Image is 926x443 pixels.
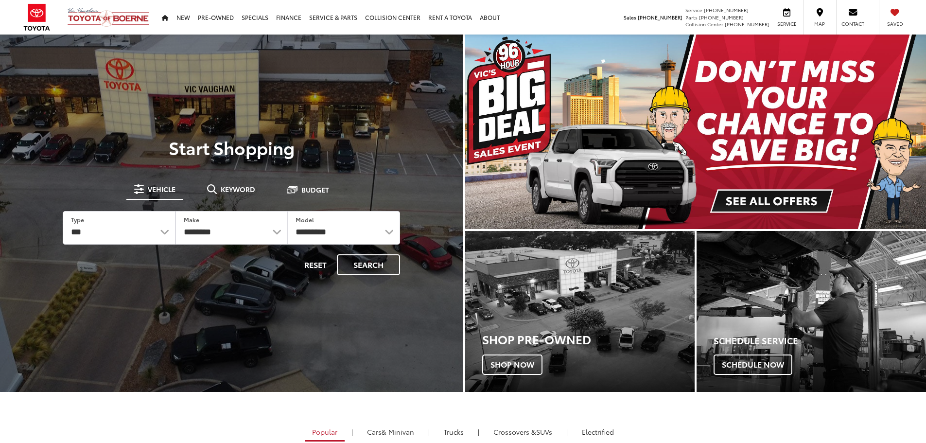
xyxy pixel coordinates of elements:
a: Shop Pre-Owned Shop Now [465,231,695,392]
a: Cars [360,424,421,440]
span: & Minivan [382,427,414,437]
span: Crossovers & [493,427,536,437]
span: Shop Now [482,354,542,375]
span: [PHONE_NUMBER] [699,14,744,21]
button: Search [337,254,400,275]
h3: Shop Pre-Owned [482,333,695,345]
span: [PHONE_NUMBER] [638,14,682,21]
span: Keyword [221,186,255,193]
a: SUVs [486,424,559,440]
span: Collision Center [685,20,723,28]
span: Saved [884,20,906,27]
img: Vic Vaughan Toyota of Boerne [67,7,150,27]
li: | [475,427,482,437]
a: Popular [305,424,345,442]
li: | [564,427,570,437]
button: Reset [296,254,335,275]
span: Schedule Now [714,354,792,375]
li: | [349,427,355,437]
span: Sales [624,14,636,21]
span: Service [776,20,798,27]
label: Model [296,215,314,224]
a: Trucks [437,424,471,440]
div: Toyota [465,231,695,392]
span: Service [685,6,702,14]
a: Schedule Service Schedule Now [697,231,926,392]
div: Toyota [697,231,926,392]
h4: Schedule Service [714,336,926,346]
span: Budget [301,186,329,193]
label: Make [184,215,199,224]
span: Vehicle [148,186,175,193]
span: [PHONE_NUMBER] [725,20,769,28]
span: Map [809,20,830,27]
span: Contact [841,20,864,27]
p: Start Shopping [41,138,422,157]
span: Parts [685,14,698,21]
span: [PHONE_NUMBER] [704,6,749,14]
li: | [426,427,432,437]
label: Type [71,215,84,224]
a: Electrified [575,424,621,440]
